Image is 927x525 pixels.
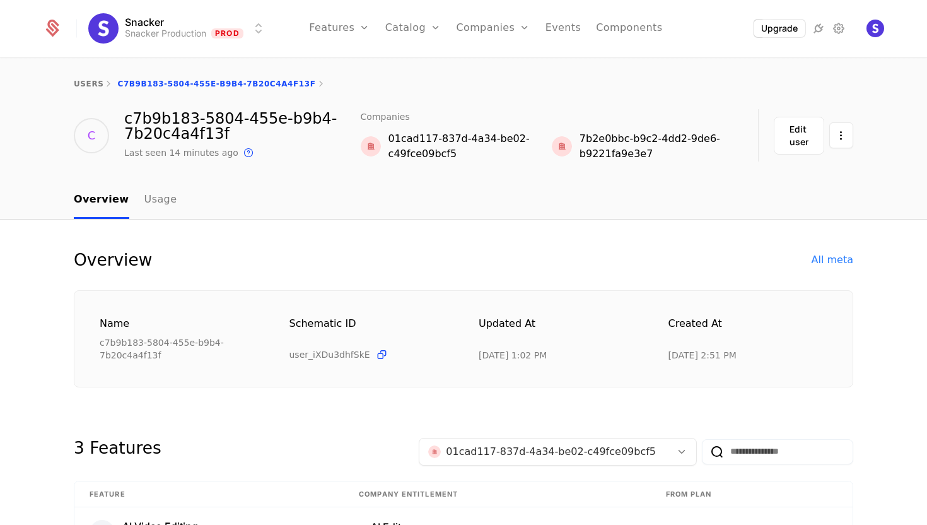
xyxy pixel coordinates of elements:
div: Edit user [790,123,808,148]
img: Snacker [88,13,119,44]
div: C [74,118,109,153]
span: Prod [211,28,243,38]
div: c7b9b183-5804-455e-b9b4-7b20c4a4f13f [100,336,259,362]
a: 7b2e0bbc-b9c2-4dd2-9de6-b9221fa9e3e7 [552,131,738,162]
a: Integrations [811,21,826,36]
img: red.png [361,136,381,156]
div: c7b9b183-5804-455e-b9b4-7b20c4a4f13f [124,111,361,141]
img: Shelby Stephens [866,20,884,37]
span: user_iXDu3dhfSkE [289,348,370,361]
div: Updated at [479,316,638,344]
div: 3 Features [74,438,161,466]
a: Overview [74,182,129,219]
button: Open user button [866,20,884,37]
ul: Choose Sub Page [74,182,177,219]
div: Snacker Production [125,27,206,40]
th: From plan [651,481,853,508]
button: Edit user [774,117,824,155]
div: Created at [668,316,828,344]
th: Feature [74,481,344,508]
div: Overview [74,250,152,270]
span: Companies [361,112,410,121]
a: Usage [144,182,177,219]
a: 01cad117-837d-4a34-be02-c49fce09bcf5 [361,131,547,162]
div: Name [100,316,259,331]
div: 7b2e0bbc-b9c2-4dd2-9de6-b9221fa9e3e7 [580,131,733,162]
button: Select action [829,117,853,155]
div: All meta [812,252,853,268]
div: Schematic ID [289,316,449,343]
a: Settings [831,21,846,36]
button: Upgrade [754,20,805,37]
div: Last seen 14 minutes ago [124,146,238,159]
nav: Main [74,182,853,219]
a: users [74,80,103,88]
div: 01cad117-837d-4a34-be02-c49fce09bcf5 [388,131,542,162]
img: red.png [552,136,572,156]
div: 9/26/25, 2:51 PM [668,349,737,362]
th: Company Entitlement [344,481,650,508]
button: Select environment [92,15,266,42]
span: Snacker [125,17,164,27]
div: 10/3/25, 1:02 PM [479,349,547,362]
